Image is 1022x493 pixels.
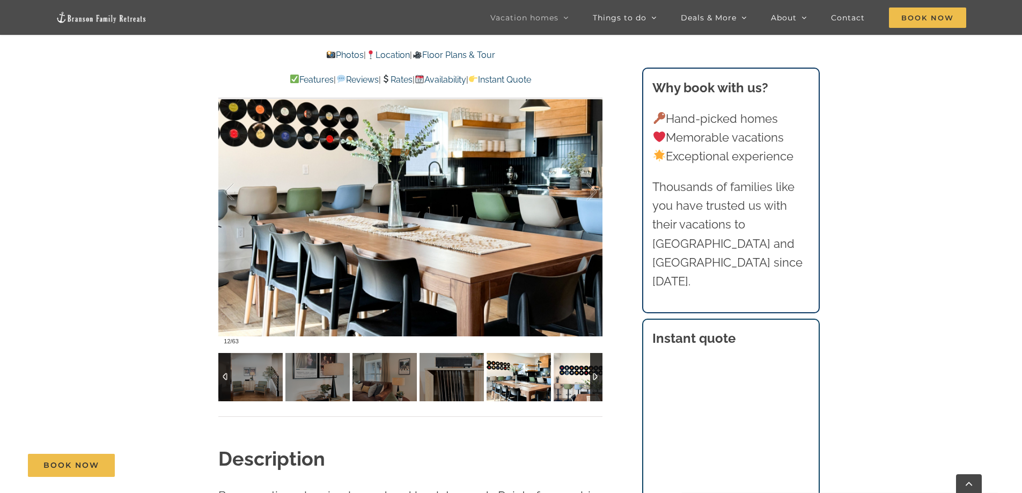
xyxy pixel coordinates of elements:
[336,75,378,85] a: Reviews
[889,8,966,28] span: Book Now
[337,75,345,83] img: 💬
[771,14,797,21] span: About
[218,73,602,87] p: | | | |
[415,75,424,83] img: 📆
[28,454,115,477] a: Book Now
[653,131,665,143] img: ❤️
[412,50,495,60] a: Floor Plans & Tour
[652,330,736,346] strong: Instant quote
[420,353,484,401] img: 01n-Legends-Pointe-vacation-home-rental-Table-Rock-Lake-scaled.jpg-nggid042353-ngg0dyn-120x90-00f...
[381,75,390,83] img: 💲
[487,353,551,401] img: 02a-Legends-Pointe-vacation-home-rental-Table-Rock-Lake-scaled.jpg-nggid042354-ngg0dyn-120x90-00f...
[653,112,665,124] img: 🔑
[56,11,147,24] img: Branson Family Retreats Logo
[285,353,350,401] img: 01e-Legends-Pointe-vacation-home-rental-Table-Rock-Lake-scaled.jpg-nggid042351-ngg0dyn-120x90-00f...
[43,461,99,470] span: Book Now
[327,50,335,59] img: 📸
[352,353,417,401] img: 01f-Legends-Pointe-vacation-home-rental-Table-Rock-Lake-scaled.jpg-nggid042352-ngg0dyn-120x90-00f...
[218,48,602,62] p: | |
[652,78,809,98] h3: Why book with us?
[326,50,364,60] a: Photos
[290,75,334,85] a: Features
[652,178,809,291] p: Thousands of families like you have trusted us with their vacations to [GEOGRAPHIC_DATA] and [GEO...
[290,75,299,83] img: ✅
[681,14,737,21] span: Deals & More
[366,50,375,59] img: 📍
[831,14,865,21] span: Contact
[469,75,477,83] img: 👉
[413,50,422,59] img: 🎥
[653,150,665,161] img: 🌟
[468,75,531,85] a: Instant Quote
[381,75,413,85] a: Rates
[415,75,466,85] a: Availability
[593,14,646,21] span: Things to do
[218,353,283,401] img: 01d-Legends-Pointe-vacation-home-rental-Table-Rock-Lake-scaled.jpg-nggid042350-ngg0dyn-120x90-00f...
[218,447,325,470] strong: Description
[554,353,618,401] img: 02b-Legends-Pointe-vacation-home-rental-Table-Rock-Lake-scaled.jpg-nggid042355-ngg0dyn-120x90-00f...
[652,109,809,166] p: Hand-picked homes Memorable vacations Exceptional experience
[366,50,410,60] a: Location
[490,14,558,21] span: Vacation homes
